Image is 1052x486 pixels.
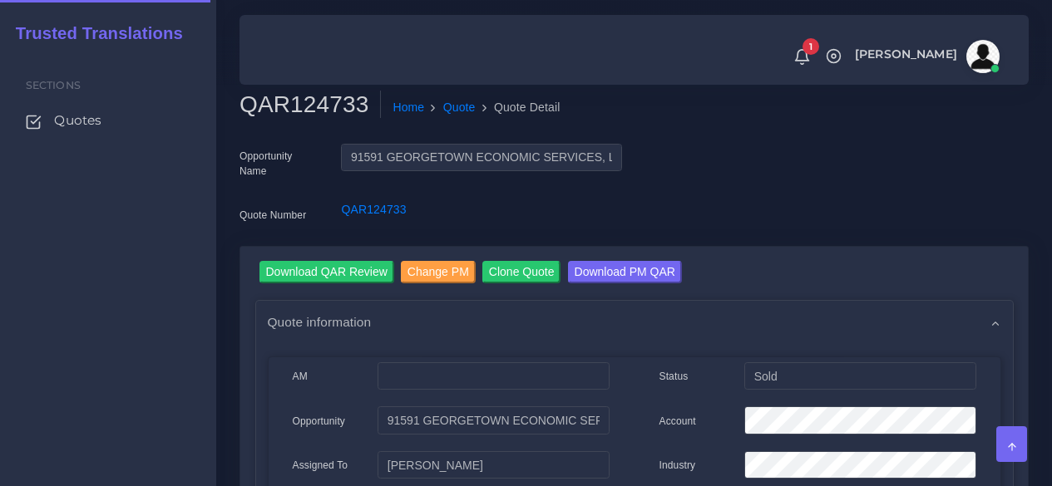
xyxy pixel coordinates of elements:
input: Download QAR Review [259,261,394,283]
div: Quote information [256,301,1013,343]
label: Account [659,414,696,429]
input: Clone Quote [482,261,561,283]
label: Quote Number [240,208,306,223]
input: Change PM [401,261,476,283]
img: avatar [966,40,1000,73]
a: Quotes [12,103,204,138]
a: [PERSON_NAME]avatar [847,40,1005,73]
label: Industry [659,458,696,473]
a: QAR124733 [341,203,406,216]
span: Quotes [54,111,101,130]
label: Assigned To [293,458,348,473]
span: 1 [803,38,819,55]
a: Home [393,99,424,116]
h2: Trusted Translations [4,23,183,43]
label: Opportunity [293,414,346,429]
span: [PERSON_NAME] [855,48,957,60]
span: Quote information [268,312,372,331]
label: Opportunity Name [240,149,316,179]
a: Quote [443,99,476,116]
a: Trusted Translations [4,20,183,47]
li: Quote Detail [476,99,561,116]
span: Sections [26,79,81,91]
input: pm [378,451,609,479]
a: 1 [788,47,817,66]
h2: QAR124733 [240,91,381,119]
label: AM [293,369,308,384]
label: Status [659,369,689,384]
input: Download PM QAR [568,261,682,283]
